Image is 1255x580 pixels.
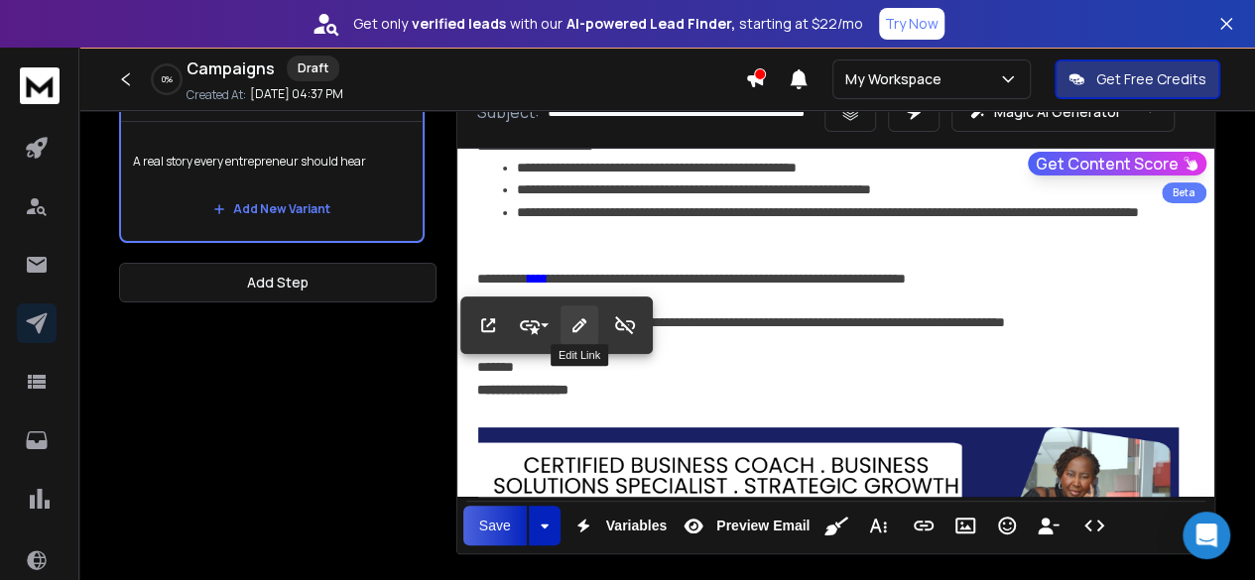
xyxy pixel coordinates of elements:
[565,506,672,545] button: Variables
[187,57,275,80] h1: Campaigns
[1096,69,1206,89] p: Get Free Credits
[1028,152,1206,175] button: Get Content Score
[988,506,1026,545] button: Emoticons
[845,69,949,89] p: My Workspace
[133,134,411,189] p: A real story every entrepreneur should hear
[477,100,540,124] p: Subject:
[879,8,944,40] button: Try Now
[20,67,60,104] img: logo
[353,14,863,34] p: Get only with our starting at $22/mo
[119,75,425,243] li: Step1CC/BCCA/Z TestA real story every entrepreneur should hearAdd New Variant
[197,189,346,229] button: Add New Variant
[515,305,553,345] button: Style
[602,518,672,534] span: Variables
[187,87,246,103] p: Created At:
[566,14,735,34] strong: AI-powered Lead Finder,
[675,506,814,545] button: Preview Email
[551,344,608,366] div: Edit Link
[250,86,343,102] p: [DATE] 04:37 PM
[469,305,507,345] button: Open Link
[1162,182,1206,203] div: Beta
[412,14,506,34] strong: verified leads
[1183,512,1230,559] div: Open Intercom Messenger
[1075,506,1113,545] button: Code View
[119,263,437,302] button: Add Step
[859,506,897,545] button: More Text
[951,92,1175,132] button: Magic AI Generator
[905,506,942,545] button: Insert Link (Ctrl+K)
[946,506,984,545] button: Insert Image (Ctrl+P)
[712,518,814,534] span: Preview Email
[1055,59,1220,99] button: Get Free Credits
[162,73,173,85] p: 0 %
[1030,506,1067,545] button: Insert Unsubscribe Link
[994,102,1121,122] p: Magic AI Generator
[287,56,339,81] div: Draft
[885,14,939,34] p: Try Now
[463,506,527,545] button: Save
